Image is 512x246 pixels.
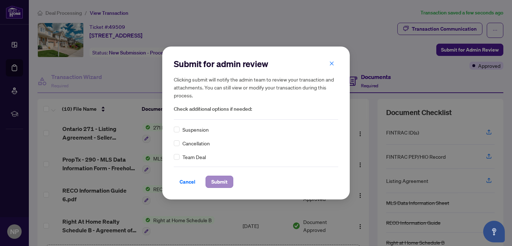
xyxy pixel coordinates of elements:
span: Suspension [182,126,209,133]
button: Open asap [483,221,505,242]
span: close [329,61,334,66]
span: Check additional options if needed: [174,105,338,113]
span: Team Deal [182,153,206,161]
h5: Clicking submit will notify the admin team to review your transaction and attachments. You can st... [174,75,338,99]
span: Submit [211,176,228,188]
span: Cancellation [182,139,210,147]
h2: Submit for admin review [174,58,338,70]
button: Cancel [174,176,201,188]
button: Submit [206,176,233,188]
span: Cancel [180,176,195,188]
